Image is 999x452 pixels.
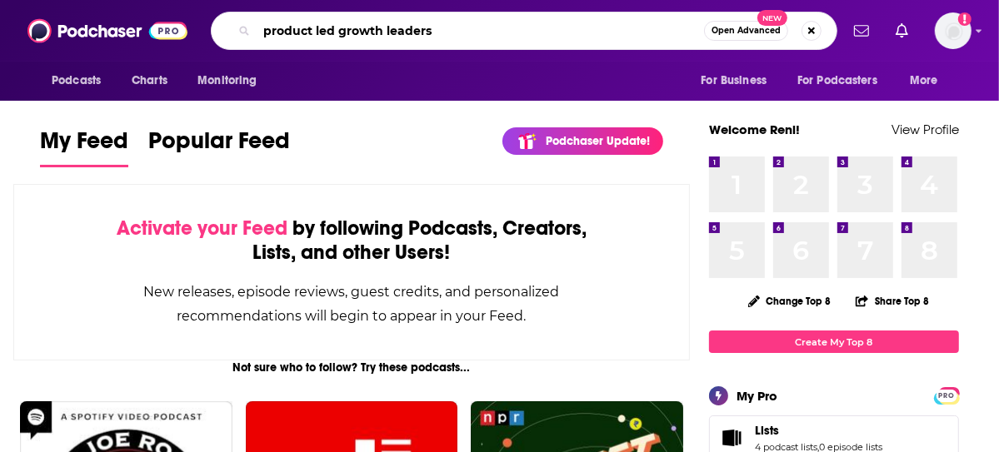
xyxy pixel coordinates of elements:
span: Popular Feed [148,127,290,165]
span: Monitoring [197,69,257,92]
span: Podcasts [52,69,101,92]
div: My Pro [737,388,777,404]
button: open menu [186,65,278,97]
button: open menu [40,65,122,97]
span: For Podcasters [797,69,877,92]
a: Charts [121,65,177,97]
span: My Feed [40,127,128,165]
button: Open AdvancedNew [704,21,788,41]
a: Lists [755,423,882,438]
a: View Profile [892,122,959,137]
span: Open Advanced [712,27,781,35]
img: User Profile [935,12,972,49]
button: open menu [689,65,787,97]
a: Show notifications dropdown [889,17,915,45]
img: Podchaser - Follow, Share and Rate Podcasts [27,15,187,47]
span: Activate your Feed [117,216,287,241]
a: Create My Top 8 [709,330,959,353]
a: My Feed [40,127,128,167]
div: by following Podcasts, Creators, Lists, and other Users! [97,216,606,265]
span: Lists [755,423,779,438]
a: PRO [937,389,957,401]
button: Share Top 8 [855,285,930,317]
div: New releases, episode reviews, guest credits, and personalized recommendations will begin to appe... [97,280,606,328]
svg: Add a profile image [958,12,972,26]
input: Search podcasts, credits, & more... [257,17,704,44]
button: Change Top 8 [738,291,842,311]
a: Popular Feed [148,127,290,167]
p: Podchaser Update! [546,134,650,148]
div: Search podcasts, credits, & more... [211,12,837,50]
span: More [910,69,938,92]
a: Show notifications dropdown [847,17,876,45]
button: open menu [898,65,959,97]
button: Show profile menu [935,12,972,49]
span: New [757,10,787,26]
span: For Business [701,69,767,92]
a: Lists [715,426,748,450]
span: Logged in as rgertner [935,12,972,49]
span: Charts [132,69,167,92]
a: Welcome Reni! [709,122,800,137]
div: Not sure who to follow? Try these podcasts... [13,360,690,375]
span: PRO [937,390,957,402]
button: open menu [787,65,902,97]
